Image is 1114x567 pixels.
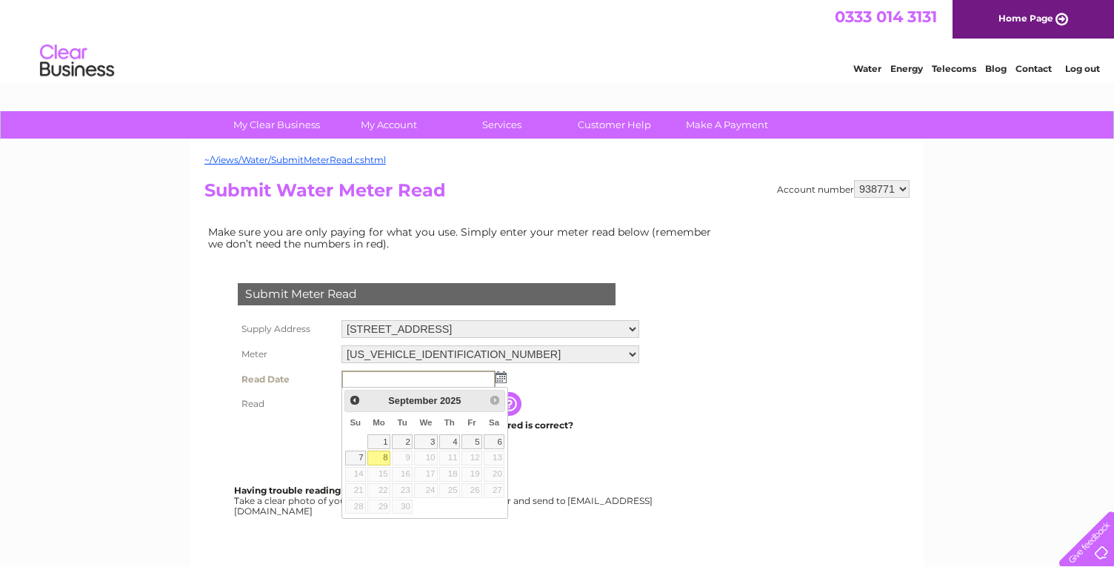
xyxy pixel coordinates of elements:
a: Customer Help [553,111,676,139]
a: Water [853,63,881,74]
a: Services [441,111,563,139]
span: 2025 [440,395,461,406]
b: Having trouble reading your meter? [234,485,400,496]
th: Supply Address [234,316,338,342]
a: ~/Views/Water/SubmitMeterRead.cshtml [204,154,386,165]
h2: Submit Water Meter Read [204,180,910,208]
a: 2 [392,434,413,449]
span: Tuesday [397,418,407,427]
div: Submit Meter Read [238,283,616,305]
th: Read [234,392,338,416]
div: Clear Business is a trading name of Verastar Limited (registered in [GEOGRAPHIC_DATA] No. 3667643... [208,8,908,72]
span: Wednesday [419,418,432,427]
td: Are you sure the read you have entered is correct? [338,416,643,435]
a: 7 [345,451,366,465]
th: Meter [234,342,338,367]
input: Information [498,392,524,416]
a: Prev [347,392,364,409]
span: Prev [349,394,361,406]
img: logo.png [39,39,115,84]
th: Read Date [234,367,338,392]
a: Make A Payment [666,111,788,139]
span: Monday [373,418,385,427]
a: 3 [414,434,438,449]
span: September [388,395,437,406]
a: Log out [1065,63,1100,74]
span: Friday [467,418,476,427]
a: My Account [328,111,450,139]
a: 0333 014 3131 [835,7,937,26]
a: 8 [367,451,390,465]
a: Contact [1015,63,1052,74]
a: 4 [439,434,460,449]
span: Sunday [350,418,361,427]
td: Make sure you are only paying for what you use. Simply enter your meter read below (remember we d... [204,222,723,253]
a: My Clear Business [216,111,338,139]
img: ... [496,371,507,383]
span: Saturday [489,418,499,427]
a: 1 [367,434,390,449]
a: Blog [985,63,1007,74]
span: Thursday [444,418,455,427]
div: Take a clear photo of your readings, tell us which supply it's for and send to [EMAIL_ADDRESS][DO... [234,485,655,516]
div: Account number [777,180,910,198]
a: Telecoms [932,63,976,74]
a: Energy [890,63,923,74]
a: 6 [484,434,504,449]
a: 5 [461,434,482,449]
